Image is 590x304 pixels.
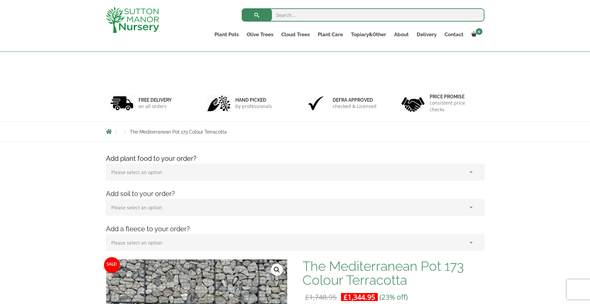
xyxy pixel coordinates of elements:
bdi: 1,344.95 [344,292,375,302]
h1: The Mediterranean Pot 173 Colour Terracotta [302,259,484,287]
img: 3.jpg [304,95,328,112]
img: 2.jpg [207,95,230,112]
h6: hand picked [235,97,272,103]
input: Search... [242,8,484,22]
a: Plant Pots [211,30,243,39]
a: 0 [467,30,484,39]
span: £ [344,292,348,302]
a: Topiary&Other [347,30,390,39]
h6: Defra approved [333,97,377,103]
nav: Breadcrumbs [106,129,484,134]
a: Delivery [413,30,441,39]
h6: Price promise [430,94,480,100]
span: 0 [476,28,482,35]
span: £ [305,292,309,302]
a: View full-screen image gallery [271,264,283,276]
h4: Add plant food to your order? [101,153,489,164]
span: Sale! [104,257,120,273]
p: on all orders [138,103,172,110]
span: The Mediterranean Pot 173 Colour Terracotta [130,129,227,135]
p: by professionals [235,103,272,110]
img: 1.jpg [110,95,133,112]
h4: Add a fleece to your order? [101,224,489,234]
a: Cloud Trees [277,30,314,39]
h6: FREE DELIVERY [138,97,172,103]
span: (23% off) [379,292,408,302]
p: checked & Licensed [333,103,377,110]
bdi: 1,748.95 [305,292,337,302]
p: consistent price checks [430,100,480,113]
img: logo [106,7,159,33]
a: Contact [441,30,467,39]
a: Plant Care [314,30,347,39]
a: About [390,30,413,39]
a: Olive Trees [243,30,277,39]
h4: Add soil to your order? [101,189,489,199]
img: 4.jpg [401,93,425,113]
